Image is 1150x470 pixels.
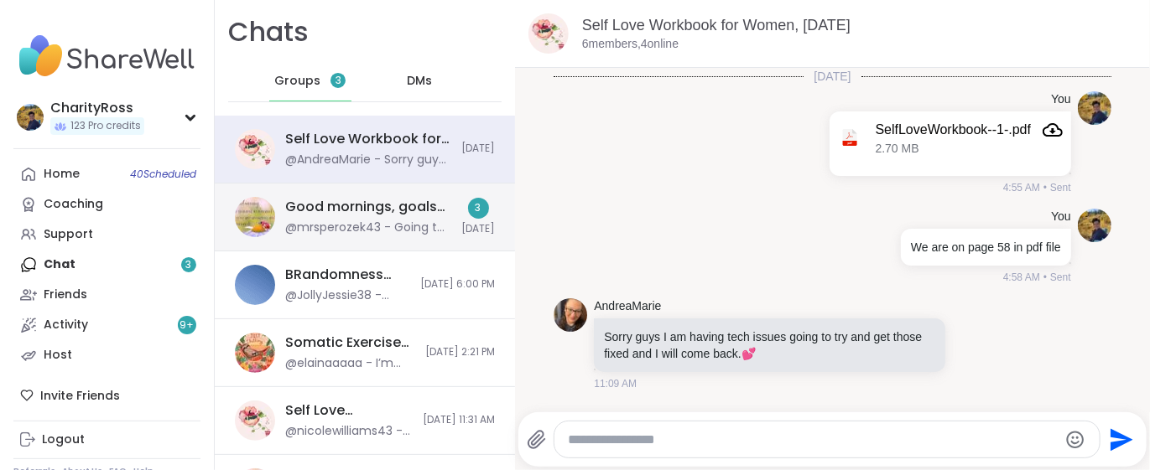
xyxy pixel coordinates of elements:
[528,13,569,54] img: Self Love Workbook for Women, Oct 07
[1043,270,1047,285] span: •
[425,345,495,359] span: [DATE] 2:21 PM
[285,333,415,352] div: Somatic Exercises for nervous system regulation, [DATE]
[1078,91,1111,125] img: https://sharewell-space-live.sfo3.digitaloceanspaces.com/user-generated/d0fef3f8-78cb-4349-b608-1...
[274,73,320,90] span: Groups
[1101,421,1138,458] button: Send
[407,73,432,90] span: DMs
[13,280,200,310] a: Friends
[420,277,495,292] span: [DATE] 6:00 PM
[235,129,275,169] img: Self Love Workbook for Women, Oct 07
[336,74,341,88] span: 3
[13,189,200,220] a: Coaching
[13,27,200,85] img: ShareWell Nav Logo
[285,401,413,420] div: Self Love Workbook for Women, [DATE]
[13,425,200,455] a: Logout
[13,310,200,340] a: Activity9+
[285,220,451,236] div: @mrsperozek43 - Going to go get in the shower
[461,142,495,156] span: [DATE]
[42,431,85,448] div: Logout
[876,121,1032,138] div: SelfLoveWorkbook--1-.pdf
[285,355,415,372] div: @elainaaaaa - I’m going to grab some water
[285,287,410,304] div: @JollyJessie38 - [URL][DOMAIN_NAME]
[876,142,919,156] span: 2.70 MB
[285,130,451,148] div: Self Love Workbook for Women, [DATE]
[1050,180,1071,195] span: Sent
[1051,209,1071,225] h4: You
[1065,430,1085,450] button: Emoji picker
[50,99,144,117] div: CharityRoss
[44,166,80,183] div: Home
[1050,270,1071,285] span: Sent
[594,298,661,315] a: AndreaMarie
[70,119,141,133] span: 123 Pro credits
[285,423,413,440] div: @nicolewilliams43 - Brb tech issues
[130,168,196,181] span: 40 Scheduled
[228,13,309,51] h1: Chats
[1051,91,1071,108] h4: You
[1003,180,1040,195] span: 4:55 AM
[235,265,275,305] img: BRandomness last call -Kink Q&A and discussion, Oct 05
[44,347,72,364] div: Host
[423,413,495,427] span: [DATE] 11:31 AM
[44,317,88,333] div: Activity
[468,198,489,219] div: 3
[44,196,103,213] div: Coaching
[13,220,200,250] a: Support
[13,159,200,189] a: Home40Scheduled
[804,68,861,85] span: [DATE]
[285,152,451,168] div: @AndreaMarie - Sorry guys I am having tech issues going to try and get those fixed and I will com...
[44,287,87,303] div: Friends
[911,239,1061,256] p: We are on page 58 in pdf file
[13,380,200,411] div: Invite Friends
[235,400,275,441] img: Self Love Workbook for Women, Oct 06
[582,36,679,53] p: 6 members, 4 online
[285,198,451,216] div: Good mornings, goals and gratitude's, [DATE]
[1003,270,1040,285] span: 4:58 AM
[13,340,200,370] a: Host
[285,266,410,284] div: BRandomness last call -Kink Q&A and discussion, [DATE]
[1043,180,1047,195] span: •
[604,328,935,362] p: Sorry guys I am having tech issues going to try and get those fixed and I will come back.
[582,17,851,34] a: Self Love Workbook for Women, [DATE]
[554,298,587,332] img: https://sharewell-space-live.sfo3.digitaloceanspaces.com/user-generated/bcee0c37-823c-4c00-a7fa-1...
[594,376,637,391] span: 11:09 AM
[17,104,44,131] img: CharityRoss
[44,226,93,243] div: Support
[235,333,275,373] img: Somatic Exercises for nervous system regulation, Oct 06
[1043,120,1063,140] a: Attachment
[235,197,275,237] img: Good mornings, goals and gratitude's, Oct 07
[180,318,195,333] span: 9 +
[568,431,1059,448] textarea: Type your message
[461,222,495,236] span: [DATE]
[742,347,756,360] span: 💕
[1078,209,1111,242] img: https://sharewell-space-live.sfo3.digitaloceanspaces.com/user-generated/d0fef3f8-78cb-4349-b608-1...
